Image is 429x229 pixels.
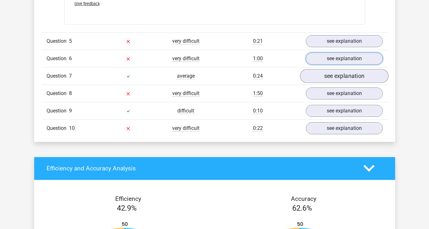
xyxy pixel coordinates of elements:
span: Question [47,72,69,80]
span: 62.6% [292,204,312,213]
span: 1:00 [253,55,263,62]
span: 42.9% [117,204,137,213]
span: 10 [69,125,75,131]
span: 6 [69,55,72,61]
span: Question [47,124,69,132]
span: Question [47,90,69,97]
span: 0:10 [253,108,263,114]
span: 0:21 [253,38,263,44]
span: Question [47,107,69,115]
span: Question [47,37,69,45]
a: see explanation [300,69,388,83]
span: 1:50 [253,90,263,97]
h4: Accuracy [222,195,385,202]
h4: Efficiency [47,195,210,202]
span: Question [47,55,69,62]
a: see explanation [306,105,383,117]
span: very difficult [172,55,199,62]
span: very difficult [172,90,199,97]
span: 7 [69,73,72,79]
span: 9 [69,108,72,114]
span: 0:22 [253,125,263,131]
a: see explanation [306,122,383,134]
span: very difficult [172,38,199,44]
span: 8 [69,90,72,96]
span: average [177,73,195,79]
a: see explanation [306,53,383,65]
a: see explanation [306,35,383,47]
span: very difficult [172,125,199,131]
span: Give feedback [74,1,100,6]
h4: Efficiency and Accuracy Analysis [47,165,354,172]
span: 5 [69,38,72,44]
span: 0:24 [253,73,263,79]
span: difficult [177,108,194,114]
a: see explanation [306,87,383,99]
